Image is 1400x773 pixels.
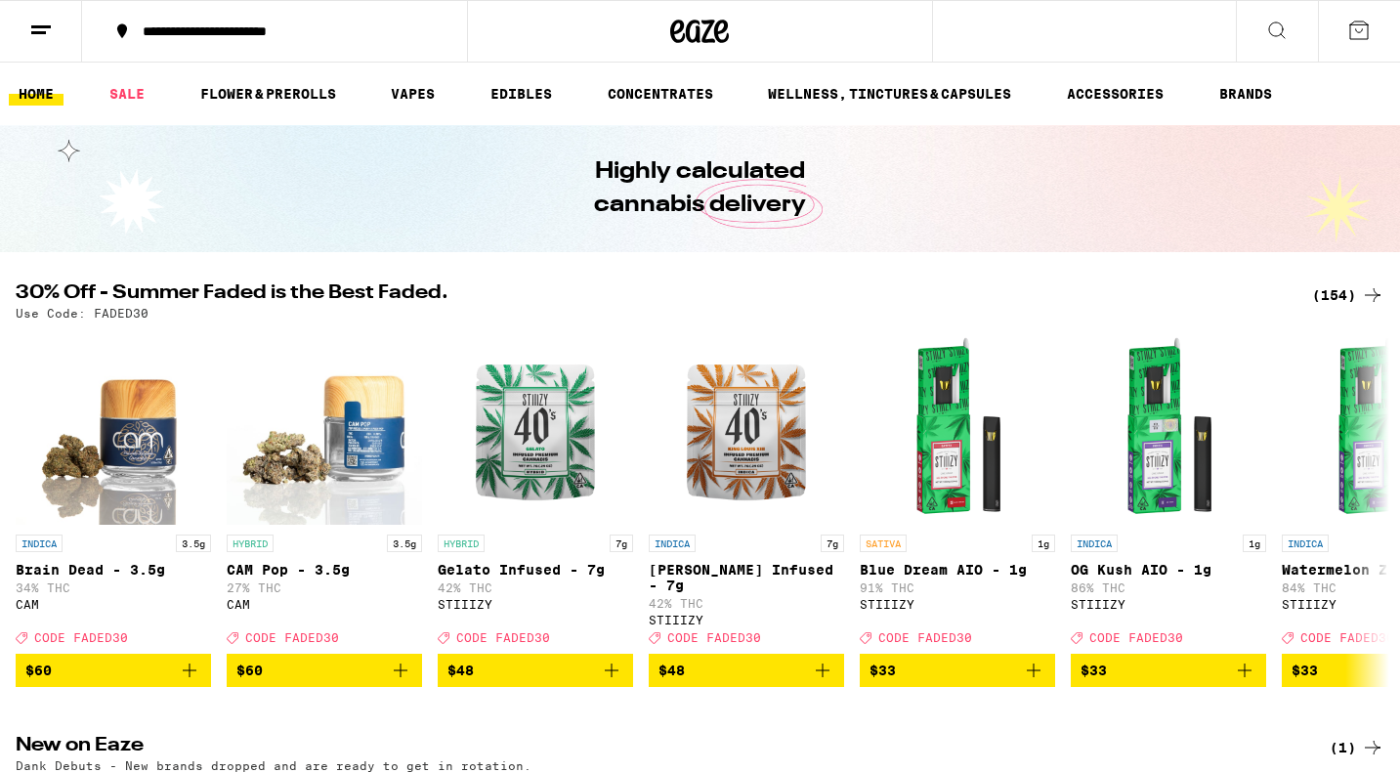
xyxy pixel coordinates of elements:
[610,535,633,552] p: 7g
[1071,535,1118,552] p: INDICA
[860,329,1055,525] img: STIIIZY - Blue Dream AIO - 1g
[16,581,211,594] p: 34% THC
[1071,329,1266,525] img: STIIIZY - OG Kush AIO - 1g
[1081,663,1107,678] span: $33
[1071,598,1266,611] div: STIIIZY
[1071,654,1266,687] button: Add to bag
[16,654,211,687] button: Add to bag
[16,562,211,578] p: Brain Dead - 3.5g
[649,597,844,610] p: 42% THC
[438,581,633,594] p: 42% THC
[667,631,761,644] span: CODE FADED30
[438,535,485,552] p: HYBRID
[227,598,422,611] div: CAM
[1282,535,1329,552] p: INDICA
[227,329,422,654] a: Open page for CAM Pop - 3.5g from CAM
[860,535,907,552] p: SATIVA
[456,631,550,644] span: CODE FADED30
[387,535,422,552] p: 3.5g
[758,82,1021,106] a: WELLNESS, TINCTURES & CAPSULES
[16,283,1289,307] h2: 30% Off - Summer Faded is the Best Faded.
[1300,631,1394,644] span: CODE FADED30
[34,631,128,644] span: CODE FADED30
[649,535,696,552] p: INDICA
[1071,329,1266,654] a: Open page for OG Kush AIO - 1g from STIIIZY
[658,663,685,678] span: $48
[1330,736,1384,759] a: (1)
[447,663,474,678] span: $48
[860,581,1055,594] p: 91% THC
[1209,82,1282,106] button: BRANDS
[16,307,148,320] p: Use Code: FADED30
[649,329,844,654] a: Open page for King Louis XIII Infused - 7g from STIIIZY
[438,598,633,611] div: STIIIZY
[438,329,633,654] a: Open page for Gelato Infused - 7g from STIIIZY
[16,329,211,654] a: Open page for Brain Dead - 3.5g from CAM
[860,654,1055,687] button: Add to bag
[1071,562,1266,578] p: OG Kush AIO - 1g
[9,82,64,106] a: HOME
[1057,82,1173,106] a: ACCESSORIES
[649,562,844,593] p: [PERSON_NAME] Infused - 7g
[649,614,844,626] div: STIIIZY
[860,329,1055,654] a: Open page for Blue Dream AIO - 1g from STIIIZY
[16,329,211,525] img: CAM - Brain Dead - 3.5g
[16,598,211,611] div: CAM
[649,329,844,525] img: STIIIZY - King Louis XIII Infused - 7g
[100,82,154,106] a: SALE
[539,155,862,222] h1: Highly calculated cannabis delivery
[870,663,896,678] span: $33
[438,329,633,525] img: STIIIZY - Gelato Infused - 7g
[821,535,844,552] p: 7g
[860,562,1055,578] p: Blue Dream AIO - 1g
[1071,581,1266,594] p: 86% THC
[227,654,422,687] button: Add to bag
[598,82,723,106] a: CONCENTRATES
[1292,663,1318,678] span: $33
[878,631,972,644] span: CODE FADED30
[438,562,633,578] p: Gelato Infused - 7g
[1243,535,1266,552] p: 1g
[227,535,274,552] p: HYBRID
[16,736,1289,759] h2: New on Eaze
[860,598,1055,611] div: STIIIZY
[481,82,562,106] a: EDIBLES
[438,654,633,687] button: Add to bag
[25,663,52,678] span: $60
[227,562,422,578] p: CAM Pop - 3.5g
[176,535,211,552] p: 3.5g
[227,329,422,525] img: CAM - CAM Pop - 3.5g
[1089,631,1183,644] span: CODE FADED30
[16,535,63,552] p: INDICA
[227,581,422,594] p: 27% THC
[649,654,844,687] button: Add to bag
[191,82,346,106] a: FLOWER & PREROLLS
[16,759,531,772] p: Dank Debuts - New brands dropped and are ready to get in rotation.
[236,663,263,678] span: $60
[245,631,339,644] span: CODE FADED30
[1312,283,1384,307] a: (154)
[1032,535,1055,552] p: 1g
[381,82,445,106] a: VAPES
